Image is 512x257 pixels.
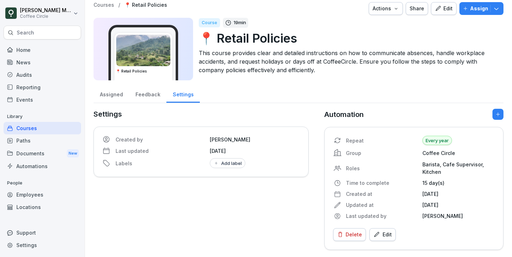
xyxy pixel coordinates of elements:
div: Share [410,5,424,12]
a: Locations [4,201,81,213]
p: Library [4,111,81,122]
p: Assign [470,5,488,12]
p: Search [17,29,34,36]
p: Roles [346,165,418,172]
button: Edit [431,2,457,15]
a: Employees [4,188,81,201]
p: [DATE] [210,147,300,155]
div: Support [4,226,81,239]
img: r4iv508g6r12c0i8kqe8gadw.png [116,35,170,66]
p: People [4,177,81,189]
p: Created at [346,190,418,198]
button: Actions [369,2,403,15]
button: Assign [459,2,503,15]
p: Coffee Circle [422,149,495,157]
a: Automations [4,160,81,172]
button: Edit [369,228,396,241]
p: Every year [422,136,452,145]
p: Labels [116,160,206,167]
a: Courses [4,122,81,134]
h3: 📍 Retail Policies [116,69,171,74]
p: [DATE] [422,201,495,209]
p: Automation [324,109,364,120]
p: Created by [116,136,206,143]
a: Feedback [129,85,166,103]
div: Documents [4,147,81,160]
a: Settings [4,239,81,251]
div: Actions [373,5,399,12]
p: Time to complete [346,179,418,187]
div: Edit [373,231,392,239]
a: Reporting [4,81,81,93]
p: / [118,2,120,8]
a: Home [4,44,81,56]
p: [PERSON_NAME] [422,212,495,220]
p: Updated at [346,201,418,209]
a: Settings [166,85,200,103]
a: DocumentsNew [4,147,81,160]
div: Edit [435,5,453,12]
a: Paths [4,134,81,147]
button: Add label [210,158,245,168]
button: Delete [333,228,366,241]
div: Add label [213,160,242,166]
p: Group [346,149,418,157]
p: Coffee Circle [20,14,72,19]
p: 📍 Retail Policies [199,29,498,47]
a: Audits [4,69,81,81]
div: Delete [337,231,362,239]
a: News [4,56,81,69]
div: New [67,149,79,157]
p: 19 min [234,19,246,26]
a: 📍 Retail Policies [124,2,167,8]
p: [DATE] [422,190,495,198]
button: Share [406,2,428,15]
p: Last updated [116,147,206,155]
p: This course provides clear and detailed instructions on how to communicate absences, handle workp... [199,49,498,74]
p: [PERSON_NAME] Moschioni [20,7,72,14]
p: [PERSON_NAME] [210,136,300,143]
a: Events [4,93,81,106]
p: Repeat [346,137,418,144]
p: Last updated by [346,212,418,220]
a: Assigned [94,85,129,103]
p: 15 day(s) [422,179,495,187]
p: Barista, Cafe Supervisor, Kitchen [422,161,495,176]
a: Courses [94,2,114,8]
p: Settings [94,109,309,119]
div: Course [199,18,220,27]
